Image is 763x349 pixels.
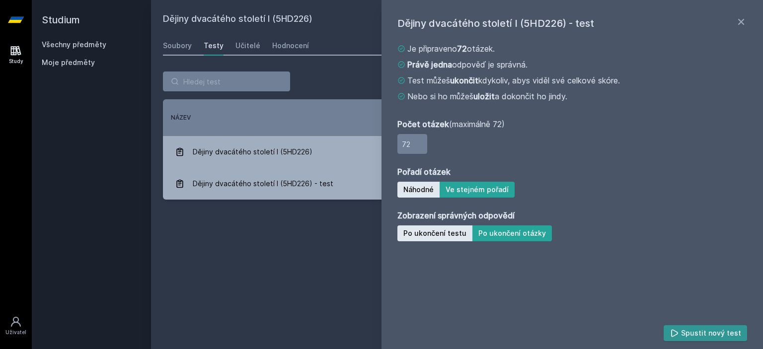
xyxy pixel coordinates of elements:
span: odpověď je správná. [407,59,528,70]
span: Dějiny dvacátého století I (5HD226) - test [193,174,333,194]
a: Soubory [163,36,192,56]
a: Dějiny dvacátého století I (5HD226) [DATE] 1 [163,136,751,168]
button: Ve stejném pořadí [440,182,515,198]
input: Hledej test [163,71,290,91]
a: Testy [204,36,224,56]
div: Testy [204,41,224,51]
strong: ukončit [450,75,478,85]
span: Moje předměty [42,58,95,68]
div: Soubory [163,41,192,51]
span: Dějiny dvacátého století I (5HD226) [193,142,312,162]
a: Učitelé [235,36,260,56]
a: Study [2,40,30,70]
span: Nebo si ho můžeš a dokončit ho jindy. [407,90,567,102]
strong: Zobrazení správných odpovědí [397,209,515,221]
a: Uživatel [2,311,30,341]
strong: uložit [473,91,495,101]
strong: Pořadí otázek [397,166,451,178]
span: Test můžeš kdykoliv, abys viděl své celkové skóre. [407,74,620,86]
div: Učitelé [235,41,260,51]
a: Všechny předměty [42,40,106,49]
a: Dějiny dvacátého století I (5HD226) - test [DATE] 72 [163,168,751,200]
div: Hodnocení [272,41,309,51]
span: (maximálně 72) [397,118,505,130]
div: Uživatel [5,329,26,336]
div: Study [9,58,23,65]
h2: Dějiny dvacátého století I (5HD226) [163,12,640,28]
button: Náhodné [397,182,440,198]
button: Název [171,113,191,122]
a: Hodnocení [272,36,309,56]
strong: Počet otázek [397,119,449,129]
strong: Právě jedna [407,60,452,70]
